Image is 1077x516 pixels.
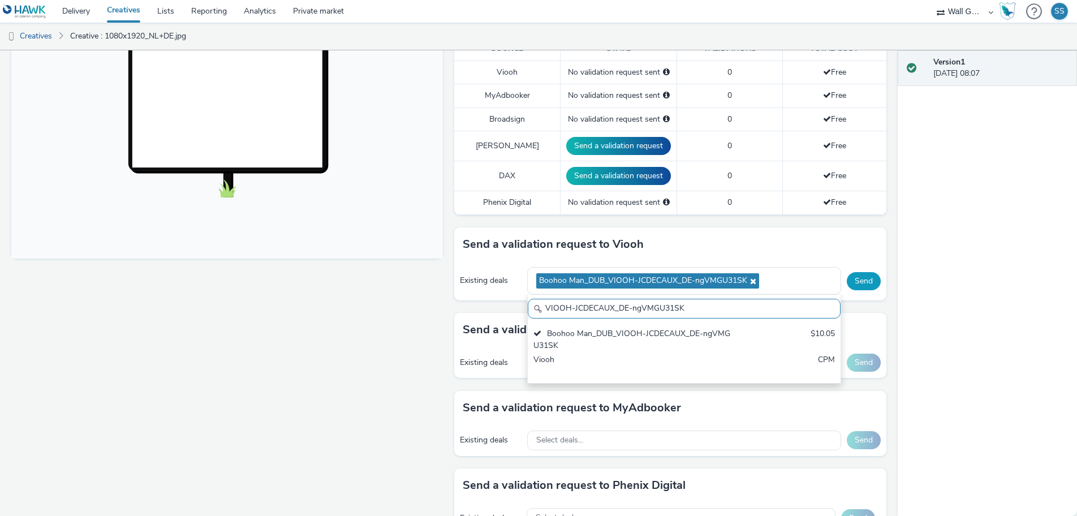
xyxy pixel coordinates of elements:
[463,321,667,338] h3: Send a validation request to Broadsign
[847,354,881,372] button: Send
[663,197,670,208] div: Please select a deal below and click on Send to send a validation request to Phenix Digital.
[454,191,560,214] td: Phenix Digital
[6,31,17,42] img: dooh
[539,276,747,286] span: Boohoo Man_DUB_VIOOH-JCDECAUX_DE-ngVMGU31SK
[460,435,522,446] div: Existing deals
[727,114,732,124] span: 0
[1054,3,1065,20] div: SS
[528,299,840,319] input: Search......
[463,399,681,416] h3: Send a validation request to MyAdbooker
[454,131,560,161] td: [PERSON_NAME]
[533,354,733,377] div: Viooh
[933,57,965,67] strong: Version 1
[460,357,522,368] div: Existing deals
[162,35,269,225] img: Advertisement preview
[454,107,560,131] td: Broadsign
[823,170,846,181] span: Free
[566,114,671,125] div: No validation request sent
[663,114,670,125] div: Please select a deal below and click on Send to send a validation request to Broadsign.
[463,477,686,494] h3: Send a validation request to Phenix Digital
[454,61,560,84] td: Viooh
[847,431,881,449] button: Send
[823,197,846,208] span: Free
[536,436,583,445] span: Select deals...
[727,67,732,78] span: 0
[999,2,1020,20] a: Hawk Academy
[933,57,1068,80] div: [DATE] 08:07
[3,5,46,19] img: undefined Logo
[727,140,732,151] span: 0
[727,90,732,101] span: 0
[566,90,671,101] div: No validation request sent
[454,84,560,107] td: MyAdbooker
[454,161,560,191] td: DAX
[823,90,846,101] span: Free
[823,140,846,151] span: Free
[64,23,192,50] a: Creative : 1080x1920_NL+DE.jpg
[811,328,835,351] div: $10.05
[823,67,846,78] span: Free
[566,167,671,185] button: Send a validation request
[847,272,881,290] button: Send
[566,197,671,208] div: No validation request sent
[663,67,670,78] div: Please select a deal below and click on Send to send a validation request to Viooh.
[663,90,670,101] div: Please select a deal below and click on Send to send a validation request to MyAdbooker.
[818,354,835,377] div: CPM
[533,328,733,351] div: Boohoo Man_DUB_VIOOH-JCDECAUX_DE-ngVMGU31SK
[727,197,732,208] span: 0
[727,170,732,181] span: 0
[460,275,522,286] div: Existing deals
[566,137,671,155] button: Send a validation request
[566,67,671,78] div: No validation request sent
[823,114,846,124] span: Free
[999,2,1016,20] img: Hawk Academy
[463,236,644,253] h3: Send a validation request to Viooh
